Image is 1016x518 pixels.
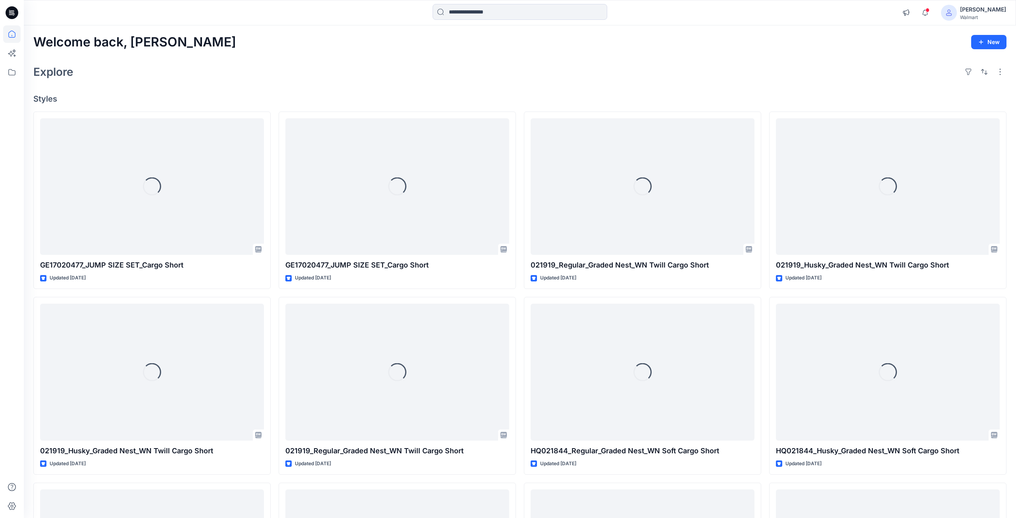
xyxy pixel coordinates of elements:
[776,260,1000,271] p: 021919_Husky_Graded Nest_WN Twill Cargo Short
[50,274,86,282] p: Updated [DATE]
[540,460,576,468] p: Updated [DATE]
[33,94,1006,104] h4: Styles
[295,460,331,468] p: Updated [DATE]
[960,5,1006,14] div: [PERSON_NAME]
[946,10,952,16] svg: avatar
[776,445,1000,456] p: HQ021844_Husky_Graded Nest_WN Soft Cargo Short
[531,445,754,456] p: HQ021844_Regular_Graded Nest_WN Soft Cargo Short
[971,35,1006,49] button: New
[785,274,822,282] p: Updated [DATE]
[33,35,236,50] h2: Welcome back, [PERSON_NAME]
[40,445,264,456] p: 021919_Husky_Graded Nest_WN Twill Cargo Short
[295,274,331,282] p: Updated [DATE]
[960,14,1006,20] div: Walmart
[531,260,754,271] p: 021919_Regular_Graded Nest_WN Twill Cargo Short
[285,260,509,271] p: GE17020477_JUMP SIZE SET_Cargo Short
[33,65,73,78] h2: Explore
[50,460,86,468] p: Updated [DATE]
[540,274,576,282] p: Updated [DATE]
[285,445,509,456] p: 021919_Regular_Graded Nest_WN Twill Cargo Short
[40,260,264,271] p: GE17020477_JUMP SIZE SET_Cargo Short
[785,460,822,468] p: Updated [DATE]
